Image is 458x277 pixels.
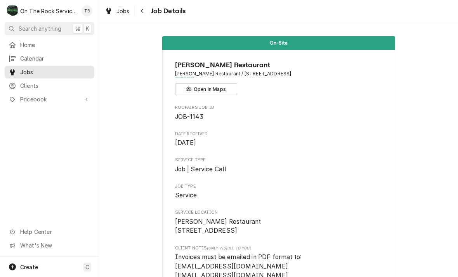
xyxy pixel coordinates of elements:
div: TB [82,5,92,16]
button: Navigate back [136,5,149,17]
span: Jobs [20,68,90,76]
a: Clients [5,79,94,92]
span: [PERSON_NAME] Restaurant [STREET_ADDRESS] [175,218,261,235]
span: Roopairs Job ID [175,112,383,122]
a: Calendar [5,52,94,65]
span: Address [175,70,383,77]
span: Clients [20,82,90,90]
div: Client Information [175,60,383,95]
span: Job Type [175,183,383,190]
span: Date Received [175,131,383,137]
div: Job Type [175,183,383,200]
span: C [85,263,89,271]
span: Pricebook [20,95,79,103]
span: Client Notes [175,245,383,251]
div: Status [162,36,395,50]
a: Go to What's New [5,239,94,252]
div: Service Type [175,157,383,174]
a: Go to Pricebook [5,93,94,106]
span: Date Received [175,138,383,148]
div: Todd Brady's Avatar [82,5,92,16]
span: JOB-1143 [175,113,203,120]
div: On The Rock Services's Avatar [7,5,18,16]
span: On-Site [270,40,288,45]
button: Open in Maps [175,84,237,95]
span: Service Location [175,217,383,235]
a: Home [5,38,94,51]
a: Go to Help Center [5,225,94,238]
span: Service Type [175,165,383,174]
a: Jobs [5,66,94,78]
span: (Only Visible to You) [207,246,251,250]
span: Job | Service Call [175,166,227,173]
span: Service Type [175,157,383,163]
div: On The Rock Services [20,7,77,15]
span: What's New [20,241,90,249]
span: Name [175,60,383,70]
span: Calendar [20,54,90,63]
span: Create [20,264,38,270]
span: Home [20,41,90,49]
div: Roopairs Job ID [175,105,383,121]
button: Search anything⌘K [5,22,94,35]
a: Jobs [102,5,133,17]
span: Job Type [175,191,383,200]
span: [DATE] [175,139,196,146]
span: Job Details [149,6,186,16]
span: K [86,24,89,33]
span: ⌘ [75,24,80,33]
div: Date Received [175,131,383,148]
span: Help Center [20,228,90,236]
span: Jobs [116,7,130,15]
span: Search anything [19,24,61,33]
span: Service [175,192,197,199]
span: Service Location [175,209,383,216]
div: O [7,5,18,16]
div: Service Location [175,209,383,235]
span: Roopairs Job ID [175,105,383,111]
